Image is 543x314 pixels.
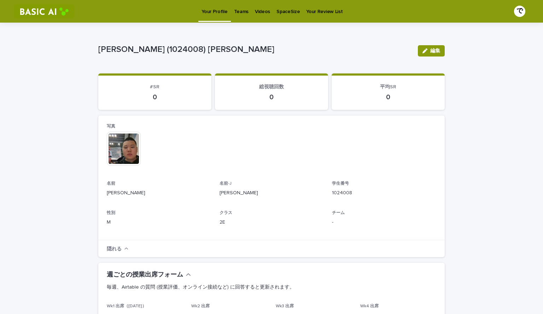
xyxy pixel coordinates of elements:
font: 平均SR [380,84,396,89]
font: [PERSON_NAME] [220,190,258,195]
font: 週ごとの授業出席フォーム [107,272,183,278]
font: Wk4 出席 [360,304,379,308]
button: 隠れる [107,246,128,251]
font: 写真 [107,124,115,129]
font: #SR [150,84,159,89]
img: RtIB8pj2QQiOZo6waziI [14,4,74,18]
button: 編集 [418,45,445,57]
font: 性別 [107,211,115,215]
font: - [332,220,333,225]
font: 総視聴回数 [259,84,284,89]
font: 名前-J [220,182,232,186]
font: チーム [332,211,345,215]
font: で [516,8,523,14]
font: [PERSON_NAME] (1024008) [PERSON_NAME] [98,45,274,54]
font: クラス [220,211,232,215]
button: 週ごとの授業出席フォーム [107,271,191,279]
font: 学生番号 [332,182,349,186]
font: 隠れる [107,247,122,251]
font: 編集 [430,48,440,53]
font: 2E [220,220,225,225]
font: 1024008 [332,190,352,195]
font: [PERSON_NAME] [107,190,145,195]
font: 0 [269,94,274,101]
font: 0 [153,94,157,101]
font: Wk2 出席 [191,304,210,308]
font: M [107,220,111,225]
font: Wk3 出席 [276,304,294,308]
font: 名前 [107,182,115,186]
font: 毎週、Airtable の質問 (授業評価、オンライン接続など) に回答すると更新されます。 [107,285,294,290]
font: 0 [386,94,390,101]
font: Wk1 出席（[DATE]） [107,304,146,308]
